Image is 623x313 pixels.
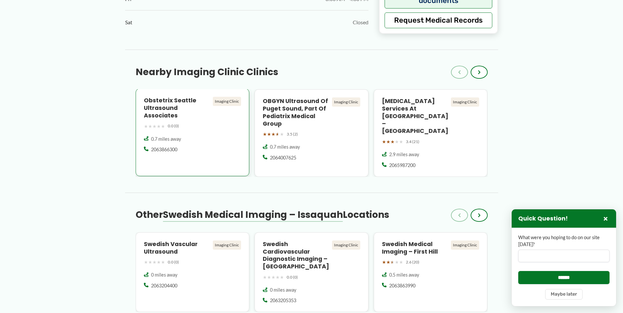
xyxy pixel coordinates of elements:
span: ★ [382,137,386,146]
span: ★ [399,137,403,146]
span: ★ [395,258,399,266]
button: Request Medical Records [385,12,493,28]
span: ★ [280,130,284,138]
span: 0 miles away [270,287,296,293]
h3: Nearby Imaging Clinic Clinics [136,66,278,78]
span: 2.9 miles away [389,151,419,158]
span: Sat [125,17,132,27]
span: ★ [395,137,399,146]
a: Swedish Medical Imaging – First Hill Imaging Clinic ★★★★★ 2.6 (20) 0.5 miles away 2063863990 [374,232,488,312]
span: ★ [276,273,280,282]
div: Imaging Clinic [213,240,241,250]
span: ★ [161,122,165,131]
span: › [478,68,480,76]
span: ★ [390,137,395,146]
span: 0 miles away [151,272,177,278]
button: ‹ [451,66,468,79]
span: ★ [263,130,267,138]
button: Maybe later [545,289,583,300]
span: ★ [271,130,276,138]
span: ★ [280,273,284,282]
span: 2065987200 [389,162,415,169]
a: [MEDICAL_DATA] Services at [GEOGRAPHIC_DATA] – [GEOGRAPHIC_DATA] Imaging Clinic ★★★★★ 3.4 (21) 2.... [374,89,488,177]
h3: Other Locations [136,209,389,221]
span: ★ [148,122,152,131]
h4: Obstetrix Seattle Ultrasound Associates [144,97,211,119]
a: Obstetrix Seattle Ultrasound Associates Imaging Clinic ★★★★★ 0.0 (0) 0.7 miles away 2063866300 [136,89,250,177]
span: 2063204400 [151,282,177,289]
span: ★ [399,258,403,266]
span: Closed [353,17,368,27]
h4: Swedish Medical Imaging – First Hill [382,240,449,256]
span: ★ [148,258,152,266]
a: Swedish Vascular Ultrasound Imaging Clinic ★★★★★ 0.0 (0) 0 miles away 2063204400 [136,232,250,312]
span: 2063205353 [270,297,296,304]
span: 2063866300 [151,146,177,153]
span: 2064007625 [270,155,296,161]
span: ★ [152,258,157,266]
h4: [MEDICAL_DATA] Services at [GEOGRAPHIC_DATA] – [GEOGRAPHIC_DATA] [382,97,449,135]
div: Imaging Clinic [451,240,479,250]
button: › [471,66,488,79]
span: ★ [157,122,161,131]
span: 3.4 (21) [406,138,419,145]
span: 3.5 (2) [287,131,298,138]
span: 0.0 (0) [168,259,179,266]
div: Imaging Clinic [451,97,479,107]
span: ★ [267,273,271,282]
span: ★ [152,122,157,131]
span: 0.7 miles away [151,136,181,142]
span: ★ [157,258,161,266]
button: › [471,209,488,222]
span: ★ [390,258,395,266]
div: Imaging Clinic [332,97,360,107]
span: ★ [144,122,148,131]
span: 0.0 (0) [287,274,298,281]
label: What were you hoping to do on our site [DATE]? [518,234,610,248]
span: 0.5 miles away [389,272,419,278]
h4: OBGYN Ultrasound of Puget Sound, part of Pediatrix Medical Group [263,97,329,127]
span: ‹ [458,68,461,76]
button: ‹ [451,209,468,222]
a: OBGYN Ultrasound of Puget Sound, part of Pediatrix Medical Group Imaging Clinic ★★★★★ 3.5 (2) 0.7... [255,89,368,177]
span: 2.6 (20) [406,259,419,266]
span: ★ [267,130,271,138]
span: ★ [144,258,148,266]
span: ★ [271,273,276,282]
div: Imaging Clinic [332,240,360,250]
span: ★ [276,130,280,138]
span: › [478,211,480,219]
div: Imaging Clinic [213,97,241,106]
span: ★ [386,137,390,146]
span: 0.7 miles away [270,144,300,150]
span: 0.0 (0) [168,122,179,130]
h4: Swedish Cardiovascular Diagnostic Imaging – [GEOGRAPHIC_DATA] [263,240,329,270]
a: Swedish Cardiovascular Diagnostic Imaging – [GEOGRAPHIC_DATA] Imaging Clinic ★★★★★ 0.0 (0) 0 mile... [255,232,368,312]
span: ★ [161,258,165,266]
h3: Quick Question! [518,215,568,222]
span: ★ [382,258,386,266]
span: 2063863990 [389,282,415,289]
span: ‹ [458,211,461,219]
button: Close [602,215,610,222]
h4: Swedish Vascular Ultrasound [144,240,211,256]
span: Swedish Medical Imaging – Issaquah [163,208,343,221]
span: ★ [263,273,267,282]
span: ★ [386,258,390,266]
